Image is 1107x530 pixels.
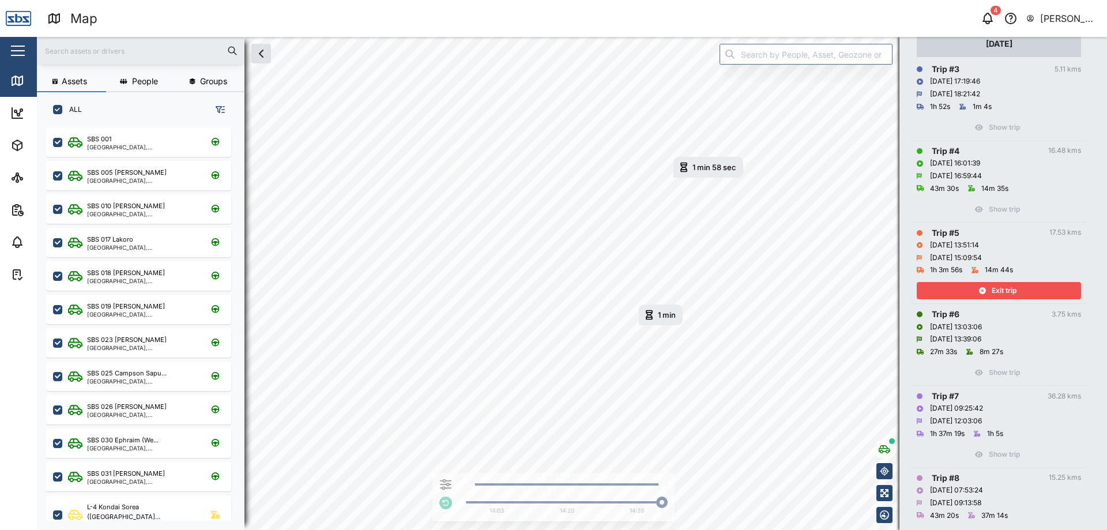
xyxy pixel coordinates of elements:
div: [GEOGRAPHIC_DATA], [GEOGRAPHIC_DATA] [87,278,197,284]
div: [DATE] 13:39:06 [930,334,981,345]
div: 36.28 kms [1048,391,1081,402]
div: SBS 005 [PERSON_NAME] [87,168,167,178]
div: 17.53 kms [1049,227,1081,238]
div: Tasks [30,268,62,281]
span: Groups [200,77,227,85]
div: SBS 025 Campson Sapu... [87,369,167,378]
div: 14m 35s [981,183,1008,194]
div: Trip # 7 [932,390,959,403]
div: [GEOGRAPHIC_DATA], [GEOGRAPHIC_DATA] [87,378,197,384]
div: 14:03 [490,506,504,516]
div: [DATE] 18:21:42 [930,89,980,100]
div: 43m 30s [930,183,959,194]
button: Exit trip [917,282,1081,299]
div: 1h 37m 19s [930,428,965,439]
div: Sites [30,171,58,184]
div: Map marker [639,305,683,325]
div: L-4 Kondai Sorea ([GEOGRAPHIC_DATA]... [87,502,197,522]
div: [DATE] 09:25:42 [930,403,983,414]
div: 1m 4s [973,102,992,112]
div: Assets [30,139,66,152]
div: [DATE] 16:01:39 [930,158,980,169]
div: Alarms [30,236,66,249]
div: SBS 017 Lakoro [87,235,133,245]
div: 1h 3m 56s [930,265,962,276]
div: [DATE] 13:51:14 [930,240,979,251]
label: ALL [62,105,82,114]
div: [DATE] 15:09:54 [930,253,982,264]
div: Trip # 8 [932,472,959,484]
span: Assets [62,77,87,85]
div: 14:20 [560,506,574,516]
div: [DATE] 13:03:06 [930,322,982,333]
input: Search by People, Asset, Geozone or Place [720,44,893,65]
div: 1 min 58 sec [692,164,736,171]
div: Reports [30,204,69,216]
div: Trip # 5 [932,227,959,239]
div: 14m 44s [985,265,1013,276]
div: Dashboard [30,107,82,119]
div: Trip # 4 [932,145,959,157]
button: [PERSON_NAME] SBS [1026,10,1098,27]
div: [GEOGRAPHIC_DATA], [GEOGRAPHIC_DATA] [87,211,197,217]
div: 1 min [658,311,676,319]
div: [GEOGRAPHIC_DATA], [GEOGRAPHIC_DATA] [87,178,197,183]
div: SBS 026 [PERSON_NAME] [87,402,167,412]
div: [GEOGRAPHIC_DATA], [GEOGRAPHIC_DATA] [87,311,197,317]
div: SBS 010 [PERSON_NAME] [87,201,165,211]
div: grid [46,123,244,521]
span: People [132,77,158,85]
div: 37m 14s [981,510,1008,521]
div: [DATE] 07:53:24 [930,485,983,496]
div: SBS 001 [87,134,111,144]
canvas: Map [37,37,1107,530]
div: [DATE] [986,37,1012,50]
div: SBS 031 [PERSON_NAME] [87,469,165,479]
div: Map [70,9,97,29]
span: Exit trip [992,283,1016,299]
div: SBS 023 [PERSON_NAME] [87,335,167,345]
div: [DATE] 12:03:06 [930,416,982,427]
div: 1h 5s [987,428,1003,439]
div: 5.11 kms [1055,64,1081,75]
img: Main Logo [6,6,31,31]
div: [GEOGRAPHIC_DATA], [GEOGRAPHIC_DATA] [87,144,197,150]
div: 3.75 kms [1052,309,1081,320]
div: 15.25 kms [1049,472,1081,483]
div: [GEOGRAPHIC_DATA], [GEOGRAPHIC_DATA] [87,245,197,250]
div: SBS 030 Ephraim (We... [87,435,159,445]
div: SBS 018 [PERSON_NAME] [87,268,165,278]
div: [DATE] 16:59:44 [930,171,982,182]
div: 8m 27s [980,347,1003,358]
div: 16.48 kms [1048,145,1081,156]
div: 14:39 [630,506,644,516]
input: Search assets or drivers [44,42,238,59]
div: Map [30,74,56,87]
div: [GEOGRAPHIC_DATA], [GEOGRAPHIC_DATA] [87,412,197,418]
div: [DATE] 09:13:58 [930,498,981,509]
div: [GEOGRAPHIC_DATA], [GEOGRAPHIC_DATA] [87,479,197,484]
div: Trip # 6 [932,308,959,321]
div: Trip # 3 [932,63,959,76]
div: [DATE] 17:19:46 [930,76,980,87]
div: 4 [991,6,1001,15]
div: 43m 20s [930,510,959,521]
div: SBS 019 [PERSON_NAME] [87,302,165,311]
div: [GEOGRAPHIC_DATA], [GEOGRAPHIC_DATA] [87,345,197,351]
div: [GEOGRAPHIC_DATA], [GEOGRAPHIC_DATA] [87,445,197,451]
div: [PERSON_NAME] SBS [1040,12,1097,26]
div: 27m 33s [930,347,957,358]
div: Map marker [673,157,743,178]
div: 1h 52s [930,102,950,112]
